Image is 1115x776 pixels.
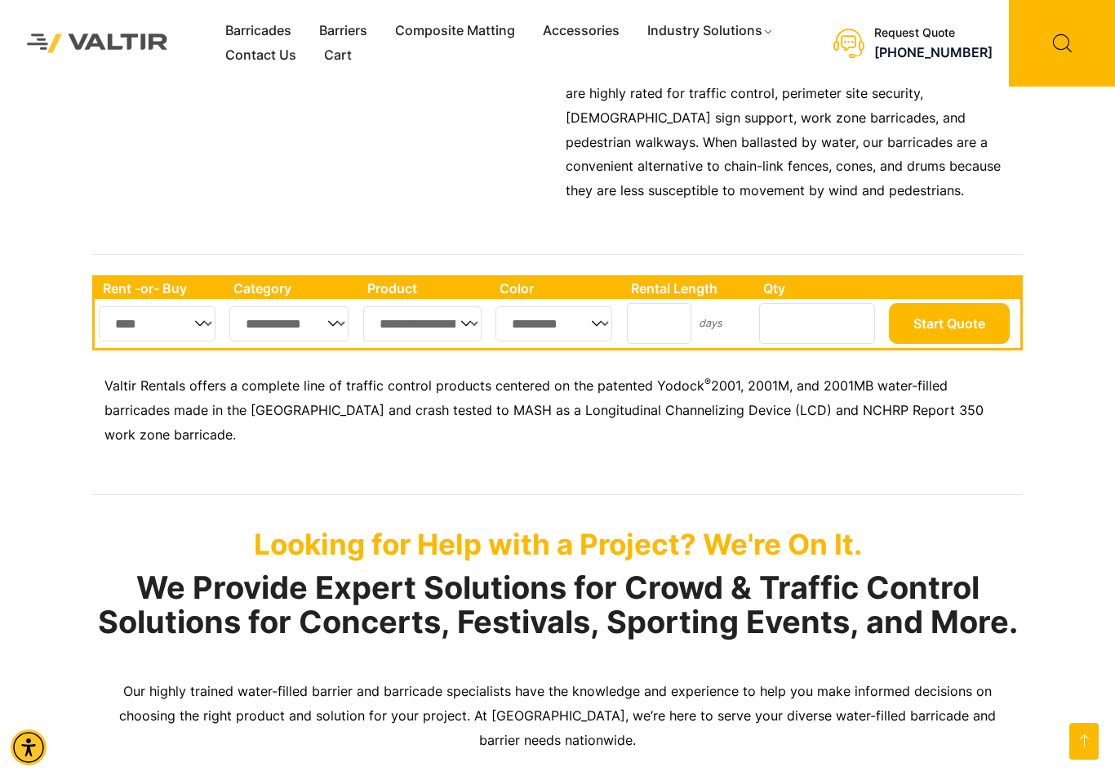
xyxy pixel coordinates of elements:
th: Product [359,278,492,299]
p: Our highly trained water-filled barrier and barricade specialists have the knowledge and experien... [104,680,1011,753]
input: Number [627,303,691,344]
small: days [699,317,722,329]
th: Rent -or- Buy [95,278,225,299]
select: Single select [229,306,349,341]
div: Accessibility Menu [11,729,47,765]
th: Color [491,278,623,299]
a: Cart [310,43,366,68]
select: Single select [495,306,612,341]
p: Our heady-duty barricades are made in the [GEOGRAPHIC_DATA] and are highly rated for traffic cont... [566,57,1015,204]
input: Number [759,303,875,344]
a: Open this option [1069,723,1099,760]
select: Single select [363,306,482,341]
th: Category [225,278,359,299]
th: Qty [755,278,885,299]
a: Composite Matting [381,19,529,43]
div: Request Quote [874,26,993,40]
a: Accessories [529,19,633,43]
img: Valtir Rentals [12,19,183,68]
a: Barricades [211,19,305,43]
a: Barriers [305,19,381,43]
button: Start Quote [889,303,1010,344]
sup: ® [704,376,711,388]
h2: We Provide Expert Solutions for Crowd & Traffic Control Solutions for Concerts, Festivals, Sporti... [92,571,1023,640]
a: call (888) 496-3625 [874,44,993,60]
th: Rental Length [623,278,755,299]
a: Contact Us [211,43,310,68]
p: Looking for Help with a Project? We're On It. [92,527,1023,561]
span: Valtir Rentals offers a complete line of traffic control products centered on the patented Yodock [104,377,704,394]
span: 2001, 2001M, and 2001MB water-filled barricades made in the [GEOGRAPHIC_DATA] and crash tested to... [104,377,984,443]
select: Single select [99,306,215,341]
a: Industry Solutions [633,19,788,43]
